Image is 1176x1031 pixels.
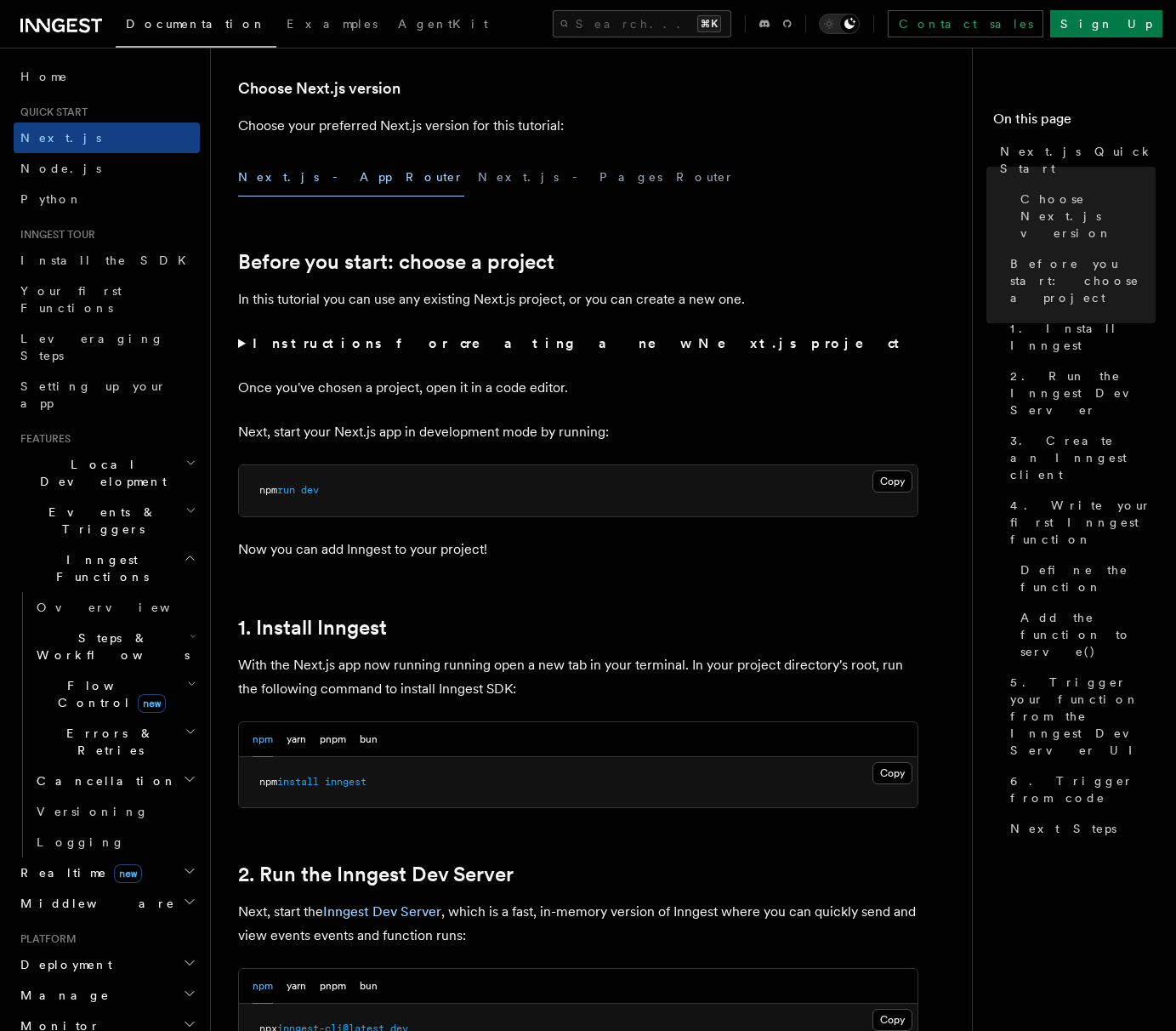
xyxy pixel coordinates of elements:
[277,776,319,788] span: install
[287,17,378,31] span: Examples
[259,484,277,496] span: npm
[238,114,918,138] p: Choose your preferred Next.js version for this tutorial:
[14,323,200,371] a: Leveraging Steps
[14,456,185,490] span: Local Development
[14,184,200,214] a: Python
[14,228,95,242] span: Inngest tour
[253,969,273,1004] button: npm
[138,694,166,713] span: new
[14,895,175,912] span: Middleware
[30,827,200,857] a: Logging
[238,288,918,311] p: In this tutorial you can use any existing Next.js project, or you can create a new one.
[126,17,266,31] span: Documentation
[14,987,110,1004] span: Manage
[872,470,912,493] button: Copy
[238,420,918,444] p: Next, start your Next.js app in development mode by running:
[30,796,200,827] a: Versioning
[37,835,125,849] span: Logging
[253,335,906,351] strong: Instructions for creating a new Next.js project
[30,629,190,664] span: Steps & Workflows
[888,10,1043,37] a: Contact sales
[238,538,918,561] p: Now you can add Inngest to your project!
[287,722,306,757] button: yarn
[697,15,721,32] kbd: ⌘K
[30,670,200,718] button: Flow Controlnew
[14,504,185,538] span: Events & Triggers
[30,623,200,670] button: Steps & Workflows
[20,192,82,206] span: Python
[20,131,101,145] span: Next.js
[388,5,498,46] a: AgentKit
[14,105,88,119] span: Quick start
[14,949,200,980] button: Deployment
[1003,813,1156,844] a: Next Steps
[1003,766,1156,813] a: 6. Trigger from code
[1014,555,1156,602] a: Define the function
[116,5,276,48] a: Documentation
[14,888,200,919] button: Middleware
[360,722,378,757] button: bun
[276,5,388,46] a: Examples
[14,956,112,973] span: Deployment
[238,250,554,274] a: Before you start: choose a project
[1003,361,1156,425] a: 2. Run the Inngest Dev Server
[1010,772,1156,806] span: 6. Trigger from code
[277,484,295,496] span: run
[1020,561,1156,595] span: Define the function
[30,772,177,789] span: Cancellation
[819,14,860,34] button: Toggle dark mode
[30,677,187,711] span: Flow Control
[37,805,149,818] span: Versioning
[1000,143,1156,177] span: Next.js Quick Start
[1014,602,1156,667] a: Add the function to serve()
[1020,609,1156,660] span: Add the function to serve()
[14,544,200,592] button: Inngest Functions
[325,776,366,788] span: inngest
[238,158,464,197] button: Next.js - App Router
[37,601,212,614] span: Overview
[253,722,273,757] button: npm
[398,17,488,31] span: AgentKit
[14,61,200,92] a: Home
[238,332,918,356] summary: Instructions for creating a new Next.js project
[1020,191,1156,242] span: Choose Next.js version
[20,284,122,315] span: Your first Functions
[14,864,142,881] span: Realtime
[30,592,200,623] a: Overview
[1050,10,1162,37] a: Sign Up
[1010,674,1156,759] span: 5. Trigger your function from the Inngest Dev Server UI
[238,863,514,886] a: 2. Run the Inngest Dev Server
[1010,367,1156,419] span: 2. Run the Inngest Dev Server
[20,253,196,267] span: Install the SDK
[14,932,77,946] span: Platform
[1014,184,1156,248] a: Choose Next.js version
[14,497,200,544] button: Events & Triggers
[20,332,164,362] span: Leveraging Steps
[553,10,731,37] button: Search...⌘K
[320,969,346,1004] button: pnpm
[238,653,918,701] p: With the Next.js app now running running open a new tab in your terminal. In your project directo...
[238,900,918,948] p: Next, start the , which is a fast, in-memory version of Inngest where you can quickly send and vi...
[1010,255,1156,306] span: Before you start: choose a project
[20,68,68,85] span: Home
[20,162,101,175] span: Node.js
[14,449,200,497] button: Local Development
[14,371,200,419] a: Setting up your app
[1010,320,1156,354] span: 1. Install Inngest
[1010,432,1156,483] span: 3. Create an Inngest client
[14,857,200,888] button: Realtimenew
[301,484,319,496] span: dev
[14,153,200,184] a: Node.js
[14,980,200,1011] button: Manage
[360,969,378,1004] button: bun
[323,903,441,920] a: Inngest Dev Server
[1010,497,1156,548] span: 4. Write your first Inngest function
[872,1009,912,1031] button: Copy
[1010,820,1116,837] span: Next Steps
[14,432,71,446] span: Features
[238,376,918,400] p: Once you've chosen a project, open it in a code editor.
[114,864,142,883] span: new
[14,551,184,585] span: Inngest Functions
[1003,425,1156,490] a: 3. Create an Inngest client
[238,77,401,100] a: Choose Next.js version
